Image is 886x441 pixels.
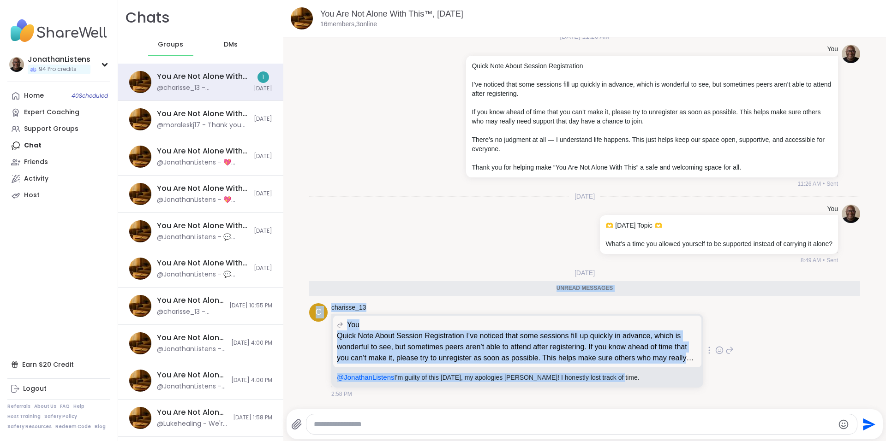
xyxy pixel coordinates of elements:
div: Activity [24,174,48,183]
a: You Are Not Alone With This™, [DATE] [320,9,463,18]
p: What’s a time you allowed yourself to be supported instead of carrying it alone? [605,239,832,248]
span: Sent [826,256,838,265]
a: Activity [7,171,110,187]
a: Home40Scheduled [7,88,110,104]
div: @JonathanListens - Quick Note About Session Registration I’ve noticed that some sessions fill up ... [157,345,226,354]
img: You Are Not Alone With This™, Oct 15 [129,71,151,93]
span: 11:26 AM [797,180,821,188]
div: You Are Not Alone With This™: Midday Reset, [DATE] [157,258,248,268]
span: [DATE] [569,192,600,201]
a: Support Groups [7,121,110,137]
img: ShareWell Nav Logo [7,15,110,47]
div: @charisse_13 - @GayleG Happy Birthday! I don’t like this for you! I am sorry you had a birthday l... [157,307,224,317]
span: @JonathanListens [337,373,394,381]
span: 40 Scheduled [72,92,108,100]
a: Help [73,403,84,410]
img: https://sharewell-space-live.sfo3.digitaloceanspaces.com/user-generated/0e2c5150-e31e-4b6a-957d-4... [842,45,860,63]
img: You Are Not Alone With This™: Midday Reset, Oct 15 [129,108,151,130]
div: Support Groups [24,124,78,134]
div: @JonathanListens - 💬 [DATE] Topic 💬 What are some kind things you can say to yourself when things... [157,270,248,279]
img: You Are Not Alone With This™, Oct 15 [291,7,313,29]
div: You Are Not Alone With This™, [DATE] [157,146,248,156]
div: Friends [24,158,48,167]
button: Emoji picker [838,419,849,430]
div: @JonathanListens - 💖 [DATE] Topic 💖 Think of something that you like about yourself, even if you ... [157,158,248,167]
img: You Are Not Alone With This™: Midday Reset, Oct 17 [129,183,151,205]
div: Earn $20 Credit [7,356,110,373]
img: You Are Not Alone With This™, Oct 17 [129,146,151,168]
a: Friends [7,154,110,171]
div: Logout [23,384,47,394]
img: You Are Not Alone With This™: Midday Reset, Oct 16 [129,258,151,280]
a: Host Training [7,413,41,420]
h1: Chats [126,7,170,28]
a: Safety Resources [7,423,52,430]
span: [DATE] [254,115,272,123]
a: FAQ [60,403,70,410]
img: You Are Not Alone With This™: Midday Reset, Oct 13 [129,407,151,429]
div: You Are Not Alone With This™, [DATE] [157,295,224,306]
p: I’m guilty of this [DATE], my apologies [PERSON_NAME]! I honestly lost track of time. [337,373,698,382]
div: Expert Coaching [24,108,79,117]
p: If you know ahead of time that you can’t make it, please try to unregister as soon as possible. T... [472,107,832,126]
span: [DATE] 10:55 PM [229,302,272,310]
p: Quick Note About Session Registration I’ve noticed that some sessions fill up quickly in advance,... [337,330,698,364]
div: @moraleskj17 - Thank you for a great session [157,121,248,130]
div: You Are Not Alone With This™: Midday Reset, [DATE] [157,109,248,119]
span: DMs [224,40,238,49]
span: [DATE] [254,85,272,93]
textarea: Type your message [314,420,834,429]
span: [DATE] [254,265,272,272]
a: Referrals [7,403,30,410]
img: You Are Not Alone With This™, Oct 14 [129,295,151,317]
div: You Are Not Alone With This™, [DATE] [157,71,248,82]
img: JonathanListens [9,57,24,72]
a: Host [7,187,110,204]
a: Expert Coaching [7,104,110,121]
img: You Are Not Alone With This™: Midday Reset, Oct 12 [129,332,151,354]
span: • [823,256,825,265]
span: [DATE] [569,268,600,277]
img: https://sharewell-space-live.sfo3.digitaloceanspaces.com/user-generated/0e2c5150-e31e-4b6a-957d-4... [842,205,860,223]
span: 2:58 PM [331,390,352,398]
div: You Are Not Alone With This™: Midday Reset, [DATE] [157,333,226,343]
p: 16 members, 3 online [320,20,377,29]
span: [DATE] [254,190,272,198]
a: charisse_13 [331,303,366,312]
span: [DATE] [254,153,272,160]
span: [DATE] 1:58 PM [233,414,272,422]
span: • [823,180,825,188]
span: 8:49 AM [801,256,821,265]
div: You Are Not Alone With This™, [DATE] [157,221,248,231]
div: @JonathanListens - 💬 [DATE] Topic 💬 What are some kind things you can say to yourself when things... [157,233,248,242]
h4: You [827,45,838,54]
a: Redeem Code [55,423,91,430]
div: JonathanListens [28,54,90,65]
div: Host [24,191,40,200]
p: I’ve noticed that some sessions fill up quickly in advance, which is wonderful to see, but someti... [472,80,832,98]
span: You [347,319,359,330]
div: You Are Not Alone With This™: Midday Reset, [DATE] [157,183,248,194]
button: Send [857,414,878,435]
div: @Lukehealing - We're here for you [157,419,227,429]
a: Logout [7,381,110,397]
p: Thank you for helping make “You Are Not Alone With This” a safe and welcoming space for all. [472,163,832,172]
img: You Are Not Alone With This™, Oct 16 [129,220,151,242]
div: You Are Not Alone With This™: Midday Reset, [DATE] [157,407,227,417]
a: Safety Policy [44,413,77,420]
span: c [316,306,322,318]
h4: You [827,205,838,214]
div: @JonathanListens - 💖 [DATE] Topic 💖 Think of something that you like about yourself, even if you ... [157,195,248,205]
span: [DATE] 4:00 PM [231,339,272,347]
div: Unread messages [309,281,860,296]
div: 1 [257,71,269,83]
img: You Are Not Alone With This™, Oct 12 [129,370,151,392]
p: 🫶 [DATE] Topic 🫶 [605,221,832,230]
span: [DATE] [254,227,272,235]
span: Sent [826,180,838,188]
div: @JonathanListens - Quick Note About Session Registration I’ve noticed that some sessions fill up ... [157,382,226,391]
p: There’s no judgment at all — I understand life happens. This just helps keep our space open, supp... [472,135,832,153]
div: Home [24,91,44,100]
p: Quick Note About Session Registration [472,61,832,71]
a: About Us [34,403,56,410]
